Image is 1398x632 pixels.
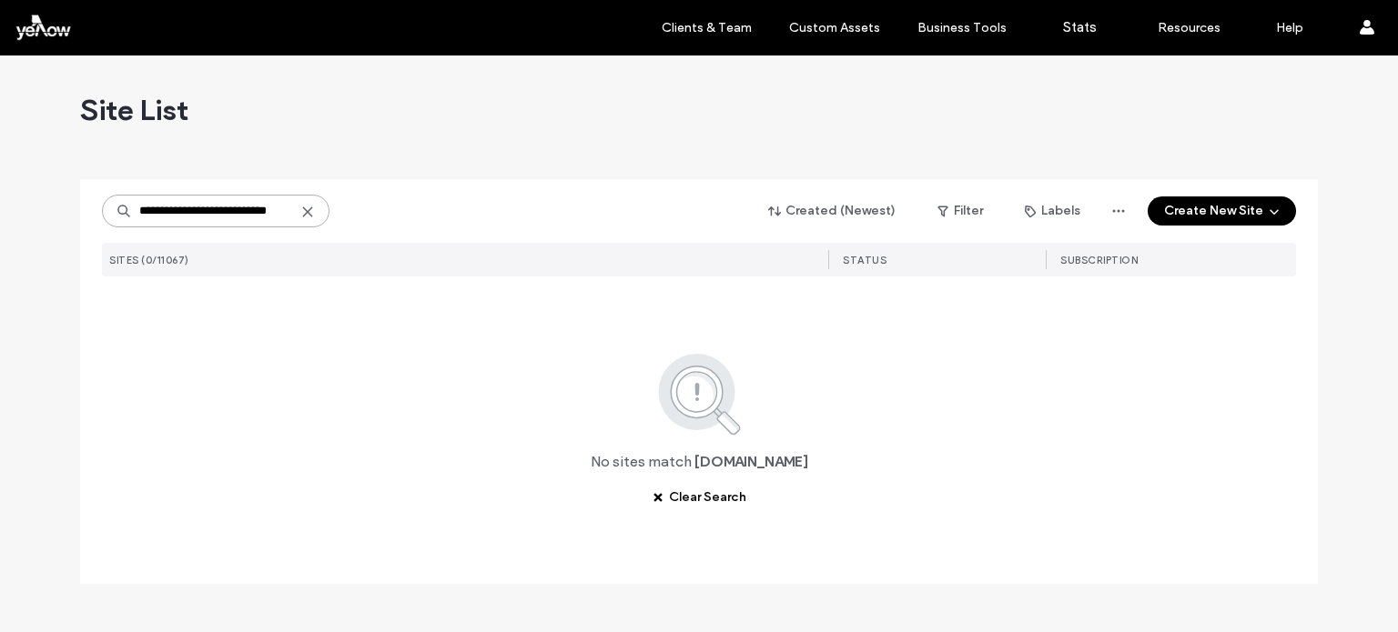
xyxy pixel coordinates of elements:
[789,20,880,35] label: Custom Assets
[1060,254,1138,266] span: SUBSCRIPTION
[636,483,763,512] button: Clear Search
[41,13,78,29] span: Help
[1008,196,1097,226] button: Labels
[80,92,188,128] span: Site List
[843,254,886,266] span: STATUS
[1063,19,1097,35] label: Stats
[1148,196,1296,226] button: Create New Site
[917,20,1007,35] label: Business Tools
[753,196,912,226] button: Created (Newest)
[591,452,692,472] span: No sites match
[694,452,808,472] span: [DOMAIN_NAME]
[109,254,189,266] span: SITES (0/11067)
[1276,20,1303,35] label: Help
[662,20,752,35] label: Clients & Team
[919,196,1001,226] button: Filter
[1158,20,1221,35] label: Resources
[633,350,765,437] img: search.svg
[573,19,604,35] label: Sites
